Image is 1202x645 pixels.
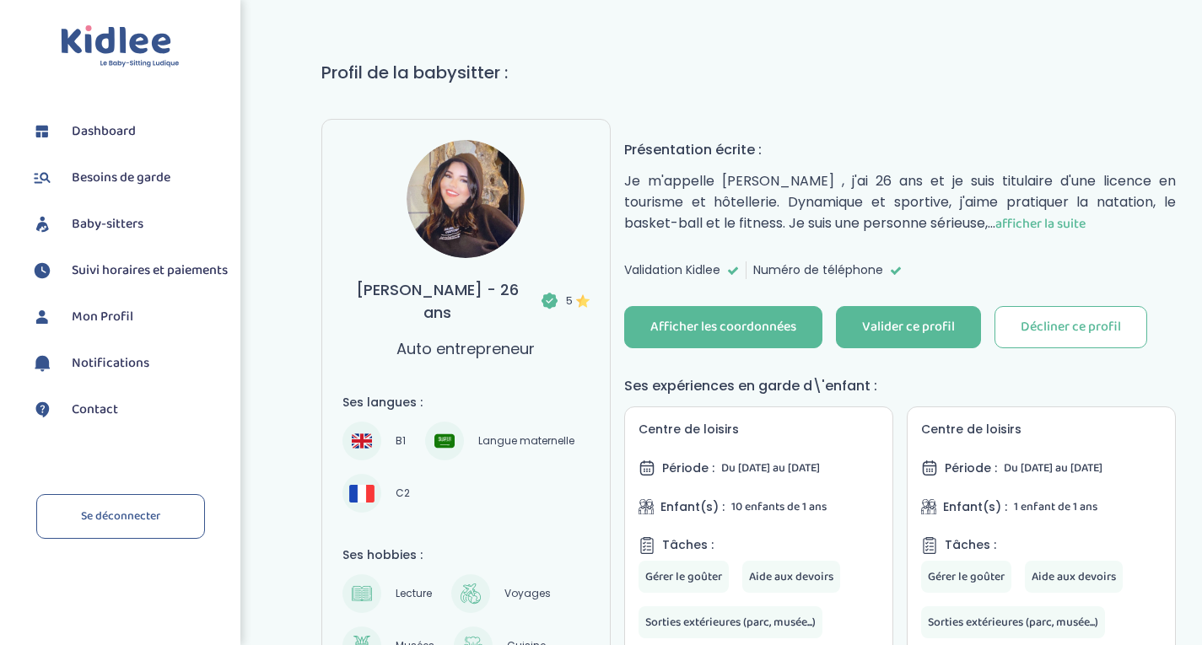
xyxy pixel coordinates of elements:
[30,397,228,422] a: Contact
[30,119,228,144] a: Dashboard
[434,431,455,451] img: Arabe
[36,494,205,539] a: Se déconnecter
[72,121,136,142] span: Dashboard
[407,140,525,258] img: avatar
[390,431,412,451] span: B1
[639,421,879,438] h5: Centre de loisirs
[30,304,55,330] img: profil.svg
[645,613,816,632] span: Sorties extérieures (parc, musée...)
[30,351,55,376] img: notification.svg
[30,351,228,376] a: Notifications
[650,318,796,337] div: Afficher les coordonnées
[995,213,1086,234] span: afficher la suite
[645,567,722,586] span: Gérer le goûter
[624,375,1176,396] h4: Ses expériences en garde d\'enfant :
[349,485,375,503] img: Français
[72,214,143,234] span: Baby-sitters
[499,583,557,604] span: Voyages
[921,421,1162,438] h5: Centre de loisirs
[30,258,228,283] a: Suivi horaires et paiements
[662,460,714,477] span: Période :
[662,536,714,554] span: Tâches :
[624,261,720,279] span: Validation Kidlee
[30,397,55,422] img: contact.svg
[1004,459,1102,477] span: Du [DATE] au [DATE]
[624,139,1176,160] h4: Présentation écrite :
[390,483,416,503] span: C2
[753,261,883,279] span: Numéro de téléphone
[943,498,1007,516] span: Enfant(s) :
[836,306,981,348] button: Valider ce profil
[321,60,1189,85] h1: Profil de la babysitter :
[721,459,820,477] span: Du [DATE] au [DATE]
[30,304,228,330] a: Mon Profil
[472,431,580,451] span: Langue maternelle
[72,168,170,188] span: Besoins de garde
[30,165,55,191] img: besoin.svg
[945,460,997,477] span: Période :
[72,353,149,374] span: Notifications
[994,306,1147,348] button: Décliner ce profil
[342,546,590,564] h4: Ses hobbies :
[928,613,1098,632] span: Sorties extérieures (parc, musée...)
[352,431,372,451] img: Anglais
[30,212,55,237] img: babysitters.svg
[928,567,1005,586] span: Gérer le goûter
[72,307,133,327] span: Mon Profil
[342,394,590,411] h4: Ses langues :
[945,536,996,554] span: Tâches :
[1021,318,1121,337] div: Décliner ce profil
[396,337,535,360] p: Auto entrepreneur
[30,258,55,283] img: suivihoraire.svg
[72,400,118,420] span: Contact
[566,293,589,309] span: 5
[342,278,590,324] h3: [PERSON_NAME] - 26 ans
[749,567,833,586] span: Aide aux devoirs
[30,165,228,191] a: Besoins de garde
[72,261,228,281] span: Suivi horaires et paiements
[30,212,228,237] a: Baby-sitters
[624,306,822,348] button: Afficher les coordonnées
[1014,497,1097,516] span: 1 enfant de 1 ans
[731,497,827,516] span: 10 enfants de 1 ans
[390,583,438,604] span: Lecture
[660,498,725,516] span: Enfant(s) :
[1032,567,1116,586] span: Aide aux devoirs
[61,25,180,68] img: logo.svg
[30,119,55,144] img: dashboard.svg
[624,170,1176,234] p: Je m'appelle [PERSON_NAME] , j'ai 26 ans et je suis titulaire d'une licence en tourisme et hôtell...
[862,318,955,337] div: Valider ce profil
